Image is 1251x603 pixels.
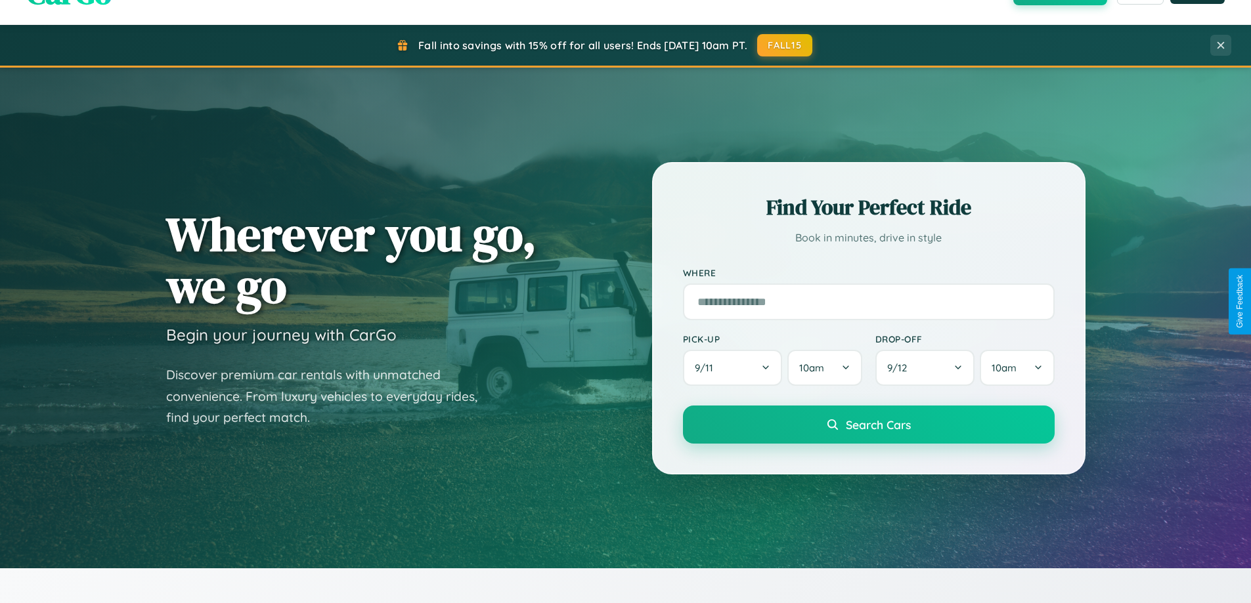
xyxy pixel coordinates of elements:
h1: Wherever you go, we go [166,208,537,312]
span: 9 / 12 [887,362,913,374]
p: Book in minutes, drive in style [683,228,1055,247]
button: 9/12 [875,350,975,386]
span: Search Cars [846,417,911,432]
h2: Find Your Perfect Ride [683,193,1055,222]
span: Fall into savings with 15% off for all users! Ends [DATE] 10am PT. [418,39,747,52]
div: Give Feedback [1235,275,1244,328]
button: 10am [980,350,1054,386]
span: 9 / 11 [695,362,720,374]
label: Drop-off [875,333,1055,344]
button: 9/11 [683,350,783,386]
label: Where [683,267,1055,278]
button: Search Cars [683,405,1055,444]
button: 10am [787,350,862,386]
span: 10am [992,362,1017,374]
h3: Begin your journey with CarGo [166,325,397,344]
label: Pick-up [683,333,862,344]
p: Discover premium car rentals with unmatched convenience. From luxury vehicles to everyday rides, ... [166,364,494,428]
button: FALL15 [757,34,812,56]
span: 10am [799,362,824,374]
